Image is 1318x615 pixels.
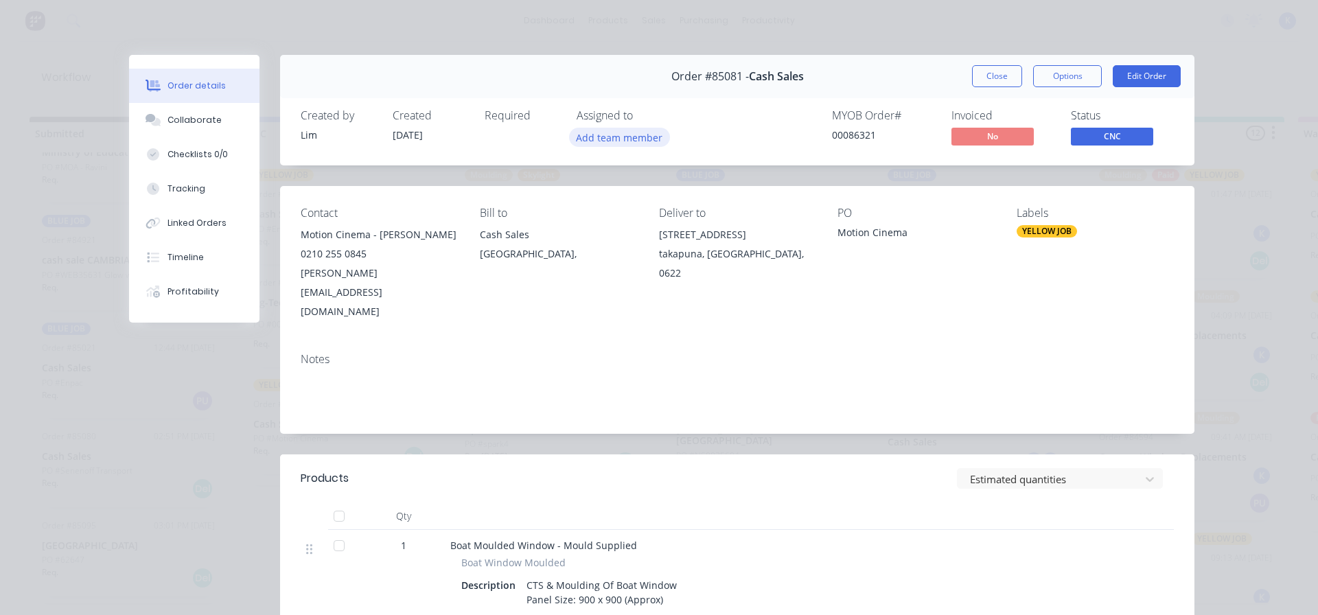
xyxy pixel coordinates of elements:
div: [STREET_ADDRESS]takapuna, [GEOGRAPHIC_DATA], 0622 [659,225,816,283]
span: [DATE] [393,128,423,141]
div: Labels [1017,207,1174,220]
div: Products [301,470,349,487]
button: Timeline [129,240,259,275]
button: Linked Orders [129,206,259,240]
button: Profitability [129,275,259,309]
span: CNC [1071,128,1153,145]
div: PO [837,207,995,220]
div: Profitability [167,286,219,298]
div: YELLOW JOB [1017,225,1077,237]
div: Contact [301,207,458,220]
div: Checklists 0/0 [167,148,228,161]
div: Tracking [167,183,205,195]
div: Collaborate [167,114,222,126]
div: Motion Cinema - [PERSON_NAME] [301,225,458,244]
div: Timeline [167,251,204,264]
div: Status [1071,109,1174,122]
div: Created by [301,109,376,122]
div: Cash Sales [480,225,637,244]
span: Cash Sales [749,70,804,83]
span: 1 [401,538,406,553]
div: [PERSON_NAME][EMAIL_ADDRESS][DOMAIN_NAME] [301,264,458,321]
button: Close [972,65,1022,87]
button: Collaborate [129,103,259,137]
div: Deliver to [659,207,816,220]
span: Boat Moulded Window - Mould Supplied [450,539,637,552]
div: Required [485,109,560,122]
button: Tracking [129,172,259,206]
button: CNC [1071,128,1153,148]
div: Order details [167,80,226,92]
div: Qty [362,502,445,530]
div: Linked Orders [167,217,227,229]
button: Add team member [577,128,670,146]
button: Options [1033,65,1102,87]
div: Bill to [480,207,637,220]
div: Lim [301,128,376,142]
div: 0210 255 0845 [301,244,458,264]
div: [STREET_ADDRESS] [659,225,816,244]
button: Add team member [569,128,670,146]
div: 00086321 [832,128,935,142]
div: Invoiced [951,109,1054,122]
span: Order #85081 - [671,70,749,83]
div: Motion Cinema - [PERSON_NAME]0210 255 0845[PERSON_NAME][EMAIL_ADDRESS][DOMAIN_NAME] [301,225,458,321]
div: MYOB Order # [832,109,935,122]
div: [GEOGRAPHIC_DATA], [480,244,637,264]
div: Description [461,575,521,595]
div: Motion Cinema [837,225,995,244]
button: Edit Order [1113,65,1181,87]
div: Notes [301,353,1174,366]
span: Boat Window Moulded [461,555,566,570]
div: Cash Sales[GEOGRAPHIC_DATA], [480,225,637,269]
div: Assigned to [577,109,714,122]
button: Checklists 0/0 [129,137,259,172]
div: Created [393,109,468,122]
span: No [951,128,1034,145]
div: takapuna, [GEOGRAPHIC_DATA], 0622 [659,244,816,283]
button: Order details [129,69,259,103]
